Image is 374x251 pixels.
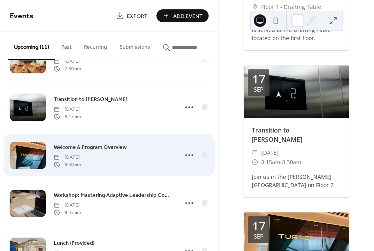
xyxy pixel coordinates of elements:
[254,233,263,239] div: Sep
[113,32,156,59] button: Submissions
[173,12,203,20] span: Add Event
[244,125,349,144] div: Transition to [PERSON_NAME]
[78,32,113,59] button: Recurring
[54,209,81,216] span: 9:45 am
[252,220,265,232] div: 17
[54,154,81,161] span: [DATE]
[54,202,81,209] span: [DATE]
[156,9,209,22] button: Add Event
[127,12,147,20] span: Export
[54,106,81,113] span: [DATE]
[261,2,321,12] span: Floor 1 - Drafting Table
[254,87,263,92] div: Sep
[8,32,55,60] button: Upcoming (11)
[54,58,81,65] span: [DATE]
[252,2,258,12] div: ​
[252,73,265,85] div: 17
[110,9,153,22] a: Export
[54,239,95,247] a: Lunch (Provided)
[261,157,280,167] span: 8:15am
[282,157,301,167] span: 8:30am
[54,161,81,168] span: 8:30 am
[54,113,81,120] span: 8:15 am
[252,148,258,157] div: ​
[54,143,126,152] span: Welcome & Program Overview
[54,191,174,200] a: Workshop: Mastering Adaptive Leadership Communication
[54,95,128,104] a: Transition to [PERSON_NAME]
[244,18,349,42] div: Follow signs for breakfast, which is served at the Drafting Table located on the first floor.
[261,148,279,157] span: [DATE]
[280,157,282,167] span: -
[244,173,349,189] div: Join us in the [PERSON_NAME][GEOGRAPHIC_DATA] on Floor 2
[54,239,95,247] span: Lunch (Provided)
[54,191,174,200] span: Workshop: Mastering Adaptive Leadership Communication
[252,157,258,167] div: ​
[54,65,81,72] span: 7:30 am
[55,32,78,59] button: Past
[54,143,126,152] a: Welcome & Program Overview
[10,9,33,24] span: Events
